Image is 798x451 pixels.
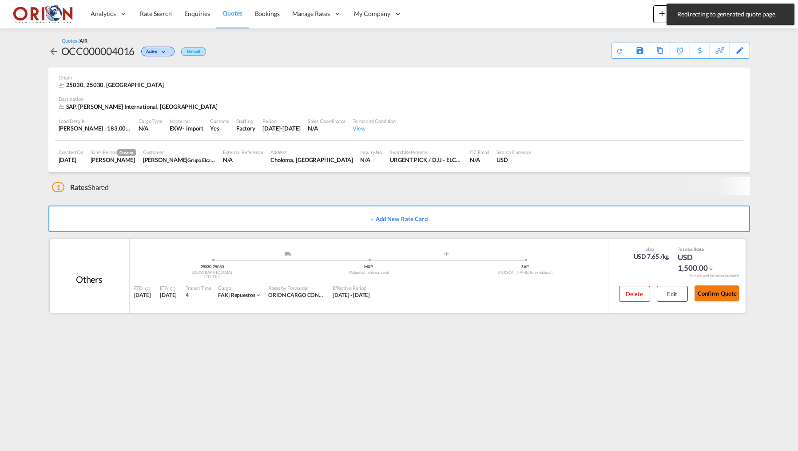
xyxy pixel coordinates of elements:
[48,206,750,232] button: + Add New Rate Card
[285,252,291,256] img: road
[236,124,255,132] div: Factory Stuffing
[262,118,301,124] div: Period
[496,156,532,164] div: USD
[657,10,690,17] span: New
[223,149,263,155] div: External Reference
[140,10,172,17] span: Rate Search
[616,43,625,55] div: Quote PDF is not available at this time
[678,252,722,273] div: USD 1,500.00
[210,118,229,124] div: Customs
[292,9,330,18] span: Manage Rates
[447,270,603,276] div: [PERSON_NAME] International
[634,252,669,261] div: USD 7.65 /kg
[308,118,345,124] div: Sales Coordinator
[688,246,695,252] span: Sell
[268,285,324,291] div: Rates by Forwarder
[218,292,231,298] span: FAK
[333,285,370,291] div: Effective Period
[270,156,353,164] div: Choloma, Honduras
[141,47,175,56] div: Change Status Here
[333,292,370,298] span: [DATE] - [DATE]
[13,4,73,24] img: 2c36fa60c4e911ed9fceb5e2556746cc.JPG
[59,95,740,102] div: Destination
[139,118,163,124] div: Cargo Type
[143,286,148,292] md-icon: Estimated Time Of Departure
[228,292,230,298] span: |
[48,44,61,58] div: icon-arrow-left
[615,46,624,55] md-icon: icon-refresh
[255,292,262,298] md-icon: icon-chevron-down
[353,118,396,124] div: Terms and Condition
[390,156,463,164] div: URGENT PICK / DJJ - ELCATEX S DE RL DE CV / PO: 4500357676 4500357681 / AEREO
[159,50,170,55] md-icon: icon-chevron-down
[76,273,103,285] div: Others
[390,149,463,155] div: Search Reference
[186,292,211,299] div: 4
[678,246,722,252] div: Total Rate
[134,285,151,291] div: ETD
[143,149,216,155] div: Customer
[354,9,390,18] span: My Company
[66,81,164,88] span: 25030, 25030, [GEOGRAPHIC_DATA]
[268,292,386,298] span: ORION CARGO CONSOLIDATORS S. R. L. DE C. V.
[441,252,452,256] md-icon: assets/icons/custom/roll-o-plane.svg
[262,124,301,132] div: 31 Aug 2025
[168,286,173,292] md-icon: Estimated Time Of Arrival
[186,285,211,291] div: Transit Time
[91,156,136,164] div: Pablo Lardizabal
[657,286,688,302] button: Edit
[143,156,216,164] div: Kevin Barrios
[79,38,87,44] span: AIR
[59,74,740,81] div: Origin
[48,46,59,57] md-icon: icon-arrow-left
[496,149,532,155] div: Search Currency
[59,81,166,89] div: 25030, 25030, Italy
[135,44,177,58] div: Change Status Here
[675,10,786,19] span: Redirecting to generated quote page.
[201,264,213,269] span: 25030
[213,264,224,269] span: 25030
[170,124,183,132] div: EXW
[61,44,135,58] div: OCC000004016
[134,270,290,276] div: [GEOGRAPHIC_DATA]
[146,49,159,57] span: Active
[59,124,131,132] div: [PERSON_NAME] : 183.00 KG | Volumetric Wt : 72.00 KG
[59,149,83,155] div: Created On
[52,182,109,192] div: Shared
[222,9,242,17] span: Quotes
[70,183,88,191] span: Rates
[308,124,345,132] div: N/A
[160,285,177,291] div: ETA
[290,264,447,270] div: MXP
[62,37,87,44] div: Quotes /AIR
[470,149,489,155] div: CC Email
[210,124,229,132] div: Yes
[59,156,83,164] div: 24 Aug 2025
[52,182,65,192] span: 1
[447,264,603,270] div: SAP
[212,252,369,261] div: Pickup ModeService Type -
[160,292,177,298] span: [DATE]
[657,8,667,19] md-icon: icon-plus 400-fg
[181,47,206,56] div: Default
[631,246,669,252] div: slab
[218,285,262,291] div: Cargo
[223,156,263,164] div: N/A
[211,264,213,269] span: |
[59,118,131,124] div: Load Details
[470,156,489,164] div: N/A
[708,266,714,272] md-icon: icon-chevron-down
[333,292,370,299] div: 24 Aug 2025 - 31 Aug 2025
[270,149,353,155] div: Address
[695,285,739,301] button: Confirm Quote
[360,156,383,164] div: N/A
[59,103,220,111] div: SAP, Ramón Villeda Morales International, Americas
[218,292,255,299] div: repuestos
[683,273,746,278] div: Remark and Inclusion included
[134,274,290,280] div: OTHERS
[187,156,218,163] span: Grupo Elcatex
[619,286,650,302] button: Delete
[117,149,135,156] span: Creator
[91,149,136,156] div: Sales Person
[170,118,203,124] div: Incoterms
